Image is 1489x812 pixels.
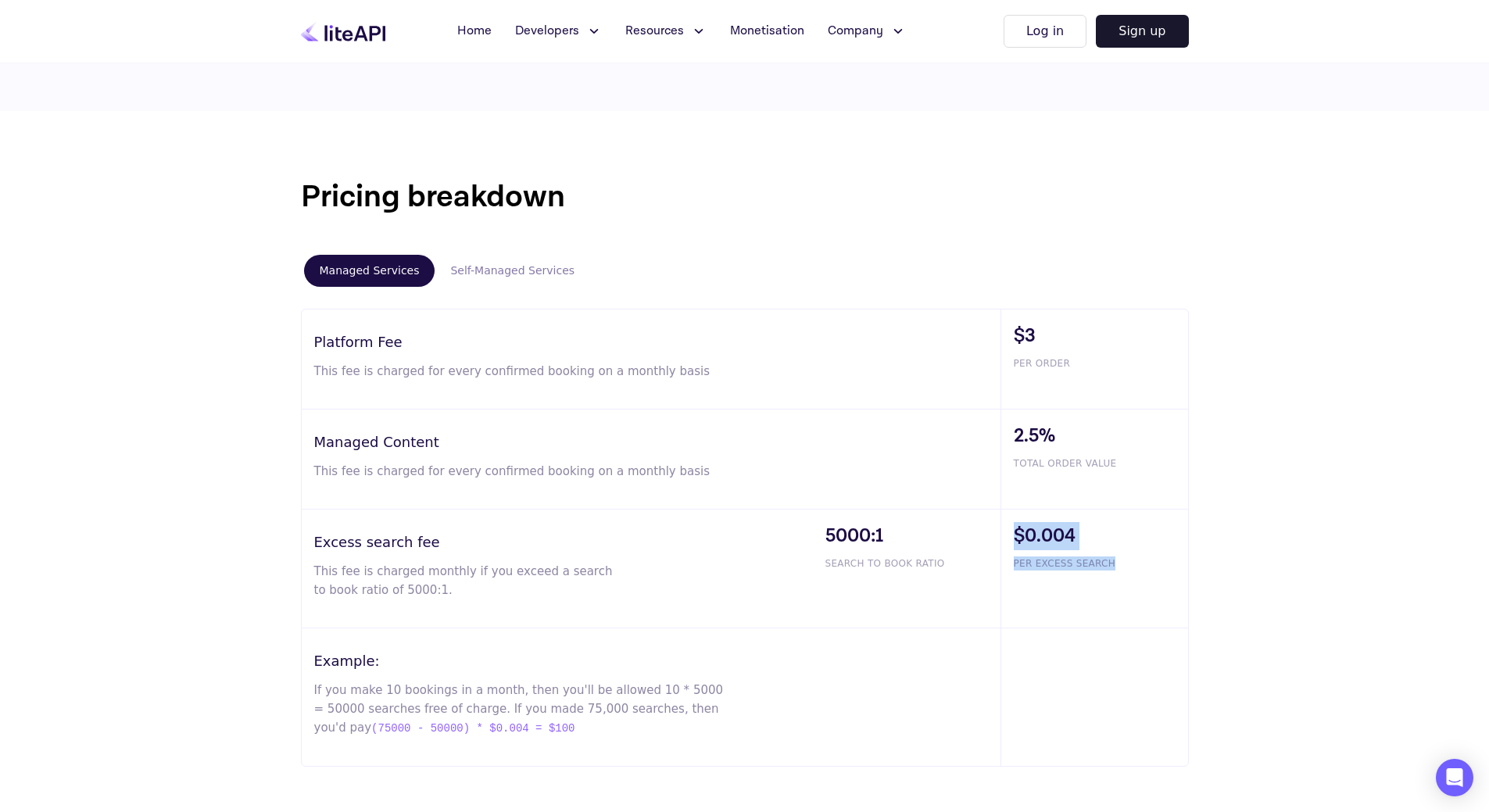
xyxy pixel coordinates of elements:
span: PER ORDER [1014,356,1188,370]
span: $0.004 [1014,522,1188,550]
span: (75000 - 50000) * $0.004 = $100 [371,719,574,738]
h3: Excess search fee [314,531,813,553]
a: Home [448,16,501,47]
span: PER EXCESS SEARCH [1014,556,1188,571]
h3: Example: [314,650,1000,671]
h3: Managed Content [314,431,1000,453]
p: This fee is charged monthly if you exceed a search to book ratio of 5000:1. [314,562,614,599]
span: 5000:1 [825,522,1000,550]
span: Home [457,22,492,41]
span: 2.5% [1014,422,1188,450]
span: Developers [515,22,579,41]
span: SEARCH TO BOOK RATIO [825,556,1000,571]
button: Company [818,16,915,47]
span: $3 [1014,322,1188,350]
p: This fee is charged for every confirmed booking on a monthly basis [314,362,726,381]
span: Monetisation [730,22,804,41]
p: This fee is charged for every confirmed booking on a monthly basis [314,462,726,481]
button: Managed Services [304,255,435,287]
span: TOTAL ORDER VALUE [1014,456,1188,470]
div: Open Intercom Messenger [1436,759,1473,796]
h3: Platform Fee [314,331,1000,352]
a: Monetisation [721,16,814,47]
p: If you make 10 bookings in a month, then you'll be allowed 10 * 5000 = 50000 searches free of cha... [314,681,726,738]
button: Self-Managed Services [435,255,590,287]
span: Company [828,22,883,41]
button: Sign up [1096,15,1188,48]
button: Resources [616,16,716,47]
span: Resources [625,22,684,41]
h1: Pricing breakdown [301,173,1189,220]
button: Developers [506,16,611,47]
button: Log in [1004,15,1086,48]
